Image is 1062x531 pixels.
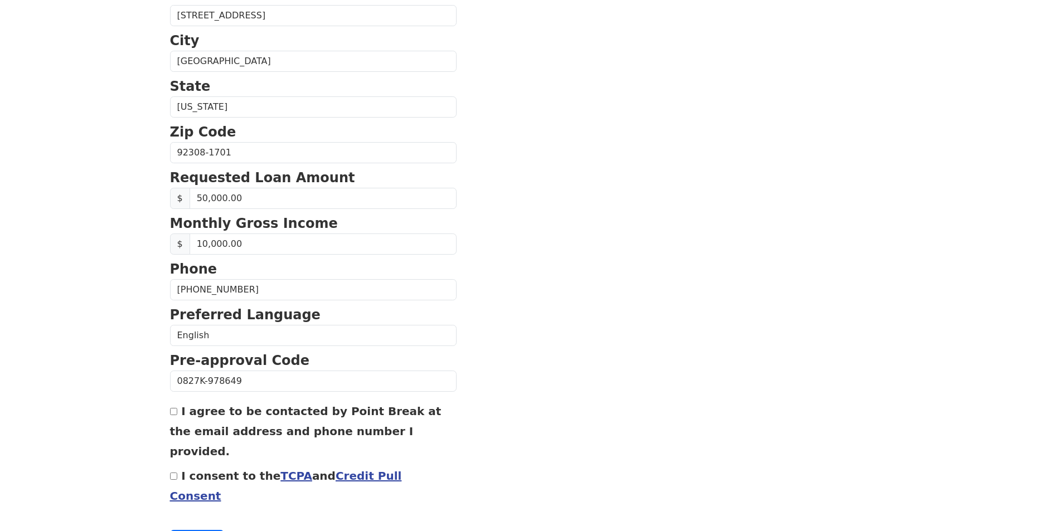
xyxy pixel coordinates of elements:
strong: Preferred Language [170,307,321,323]
input: Zip Code [170,142,457,163]
span: $ [170,233,190,255]
input: (___) ___-____ [170,279,457,300]
input: Monthly Gross Income [190,233,457,255]
strong: State [170,79,211,94]
p: Monthly Gross Income [170,213,457,233]
strong: Phone [170,261,217,277]
input: Street Address [170,5,457,26]
input: Pre-approval Code [170,371,457,392]
strong: Pre-approval Code [170,353,310,368]
label: I consent to the and [170,469,402,503]
strong: City [170,33,200,48]
strong: Requested Loan Amount [170,170,355,186]
a: TCPA [280,469,312,483]
input: City [170,51,457,72]
span: $ [170,188,190,209]
input: Requested Loan Amount [190,188,457,209]
label: I agree to be contacted by Point Break at the email address and phone number I provided. [170,405,442,458]
strong: Zip Code [170,124,236,140]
